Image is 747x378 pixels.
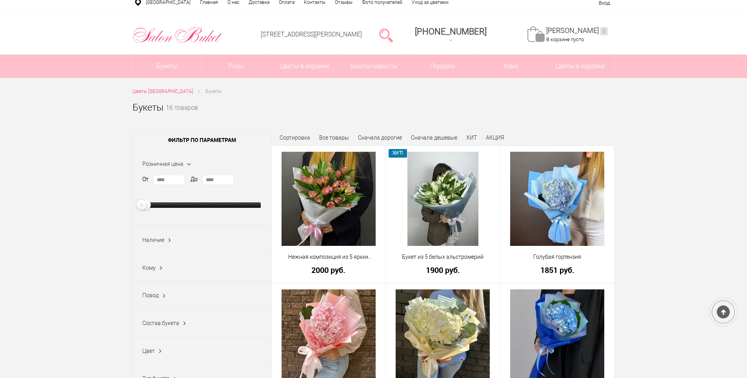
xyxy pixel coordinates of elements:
span: Цветы [GEOGRAPHIC_DATA] [133,89,193,94]
a: Букеты [133,55,202,78]
span: Кому [477,55,545,78]
a: 1900 руб. [391,266,495,274]
a: Сначала дорогие [358,134,402,141]
span: Кому [142,265,156,271]
span: В корзине пусто [546,36,584,42]
a: Нежная композиция из 5 ярких альстромерий [277,253,381,261]
img: Цветы Нижний Новгород [133,25,222,45]
a: Цветы в корзине [271,55,339,78]
span: Состав букета [142,320,179,326]
a: 2000 руб. [277,266,381,274]
img: Нежная композиция из 5 ярких альстромерий [282,152,376,246]
ins: 0 [600,27,608,35]
span: Фильтр по параметрам [133,130,271,150]
label: От [142,175,149,184]
span: Цвет [142,348,155,354]
a: Все товары [319,134,349,141]
img: Букет из 5 белых альстромерий [407,152,478,246]
a: Голубая гортензия [505,253,609,261]
a: [PHONE_NUMBER] [410,24,491,46]
a: [STREET_ADDRESS][PERSON_NAME] [261,31,362,38]
a: Цветы в коробке [546,55,614,78]
a: АКЦИЯ [486,134,504,141]
h1: Букеты [133,100,164,114]
label: До [191,175,198,184]
span: Сортировка [280,134,310,141]
a: Букеты невесты [339,55,408,78]
a: Подарки [408,55,477,78]
small: 16 товаров [166,105,198,124]
span: Наличие [142,237,164,243]
span: ХИТ! [389,149,407,157]
span: [PHONE_NUMBER] [415,27,487,36]
span: Розничная цена [142,161,184,167]
a: Сначала дешевые [411,134,457,141]
a: Розы [202,55,270,78]
a: [PERSON_NAME] [546,26,608,35]
a: ХИТ [466,134,477,141]
a: Цветы [GEOGRAPHIC_DATA] [133,87,193,96]
a: Букет из 5 белых альстромерий [391,253,495,261]
a: 1851 руб. [505,266,609,274]
span: Повод [142,292,159,298]
img: Голубая гортензия [510,152,604,246]
span: Букеты [205,89,222,94]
